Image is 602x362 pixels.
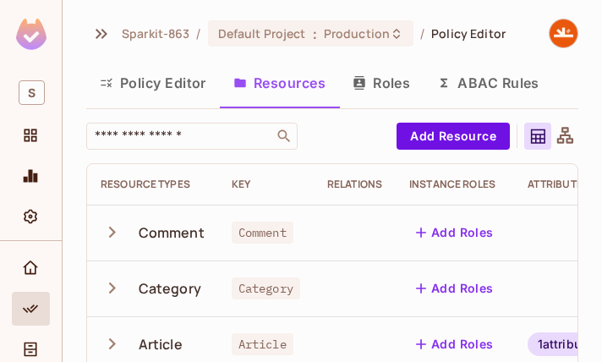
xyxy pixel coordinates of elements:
span: the active workspace [122,25,189,41]
button: Resources [220,62,339,104]
li: / [196,25,200,41]
div: Article [139,335,183,354]
li: / [420,25,424,41]
span: Comment [232,222,293,244]
span: Article [232,333,293,355]
span: S [19,80,45,105]
div: Monitoring [12,159,50,193]
span: Category [232,277,300,299]
img: SReyMgAAAABJRU5ErkJggg== [16,19,47,50]
div: Settings [12,200,50,233]
div: Relations [327,178,382,191]
span: Production [324,25,390,41]
button: Add Roles [409,219,501,246]
button: Policy Editor [86,62,220,104]
div: Resource Types [101,178,205,191]
button: Add Resource [397,123,510,150]
img: Sparkit [550,19,577,47]
div: Comment [139,223,205,242]
div: Instance roles [409,178,501,191]
div: Projects [12,118,50,152]
button: Add Roles [409,275,501,302]
span: Default Project [218,25,306,41]
button: Add Roles [409,331,501,358]
button: Roles [339,62,424,104]
button: ABAC Rules [424,62,553,104]
div: Policy [12,292,50,326]
div: Category [139,279,201,298]
div: Home [12,251,50,285]
span: Policy Editor [431,25,506,41]
div: Workspace: Sparkit-863 [12,74,50,112]
span: : [312,27,318,41]
div: Key [232,178,300,191]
